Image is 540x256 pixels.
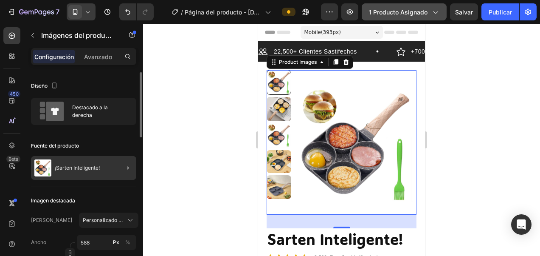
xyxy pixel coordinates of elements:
input: Px% [77,235,136,250]
button: Px [123,237,133,247]
img: Característica de producto IMG [34,159,51,176]
div: Deshacer/Rehacer [119,3,154,20]
p: 2,500+Reseñas Verificadas! [56,230,120,238]
span: / [181,8,183,17]
font: Publicar [489,8,512,17]
button: Publicar [481,3,519,20]
button: 7 [3,3,63,20]
p: 7 [56,7,59,17]
div: % [125,239,130,246]
label: [PERSON_NAME] [31,216,72,224]
h1: Sarten Inteligente! [8,205,158,226]
button: % [111,237,121,247]
font: Diseño [31,82,48,90]
div: Abra Intercom Messenger [511,214,532,235]
button: Salvar [450,3,478,20]
p: +700 5-Start Review [153,24,211,31]
button: Personalizado 98:121 [79,213,138,228]
img: Gray helmet for bikers [37,46,159,197]
div: 450 [8,91,20,97]
div: Product Images [19,34,60,42]
p: ¡Sarten Inteligente! [55,165,100,171]
span: Personalizado 98:121 [83,216,124,224]
p: Avanzado [84,52,112,61]
label: Ancho [31,239,46,246]
font: Imagen destacada [31,197,75,205]
div: Destacado a la derecha [72,102,124,121]
font: Px [113,239,119,246]
iframe: Design area [258,24,425,256]
span: 1 producto asignado [369,8,427,17]
p: Product Images [41,30,113,40]
span: Página del producto - [DATE][PERSON_NAME] 12:33:43 [185,8,262,17]
span: Salvar [455,9,473,16]
div: Beta [6,156,20,162]
font: Fuente del producto [31,142,79,150]
button: 1 producto asignado [362,3,447,20]
p: Configuración [34,52,74,61]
